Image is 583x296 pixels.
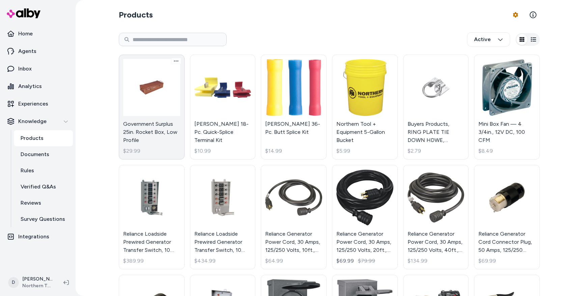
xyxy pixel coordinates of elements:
[18,30,33,38] p: Home
[190,55,256,159] a: Gardner Bender 18-Pc. Quick-Splice Terminal Kit[PERSON_NAME] 18-Pc. Quick-Splice Terminal Kit$10.99
[14,162,73,179] a: Rules
[21,199,41,207] p: Reviews
[3,26,73,42] a: Home
[18,117,47,125] p: Knowledge
[14,146,73,162] a: Documents
[21,215,65,223] p: Survey Questions
[332,55,398,159] a: Northern Tool + Equipment 5-Gallon BucketNorthern Tool + Equipment 5-Gallon Bucket$5.99
[21,183,56,191] p: Verified Q&As
[14,130,73,146] a: Products
[21,167,34,175] p: Rules
[403,165,469,270] a: Reliance Generator Power Cord, 30 Amps, 125/250 Volts, 40ft., Model# PC3040Reliance Generator Pow...
[14,195,73,211] a: Reviews
[18,65,32,73] p: Inbox
[3,113,73,129] button: Knowledge
[3,78,73,94] a: Analytics
[474,165,540,270] a: Reliance Generator Cord Connector Plug, 50 Amps, 125/250 Volts, Model# L550CReliance Generator Co...
[119,9,153,20] h2: Products
[22,283,53,289] span: Northern Tool
[18,100,48,108] p: Experiences
[21,150,49,158] p: Documents
[261,165,327,270] a: Reliance Generator Power Cord, 30 Amps, 125/250 Volts, 10ft., Model# PC3010Reliance Generator Pow...
[4,272,58,293] button: D[PERSON_NAME]Northern Tool
[18,47,36,55] p: Agents
[7,8,40,18] img: alby Logo
[190,165,256,270] a: Reliance Loadside Prewired Generator Transfer Switch, 10 Circuits, 125/250 Volts, 50 Amps, 12,500...
[403,55,469,159] a: Buyers Products, RING PLATE TIE DOWN HDWE, Diameter 1.97 in, Model# B33Buyers Products, RING PLAT...
[14,179,73,195] a: Verified Q&As
[261,55,327,159] a: Gardner Bender 36-Pc. Butt Splice Kit[PERSON_NAME] 36-Pc. Butt Splice Kit$14.99
[18,233,49,241] p: Integrations
[8,277,19,288] span: D
[3,96,73,112] a: Experiences
[21,134,44,142] p: Products
[22,276,53,283] p: [PERSON_NAME]
[3,229,73,245] a: Integrations
[18,82,42,90] p: Analytics
[119,165,185,270] a: Reliance Loadside Prewired Generator Transfer Switch, 10 Circuits, 125/250 Volts, 30 Amps, 7,500 ...
[3,61,73,77] a: Inbox
[467,32,510,47] button: Active
[474,55,540,159] a: Mini Box Fan — 4 3/4in., 12V DC, 100 CFMMini Box Fan — 4 3/4in., 12V DC, 100 CFM$8.49
[332,165,398,270] a: Reliance Generator Power Cord, 30 Amps, 125/250 Volts, 20ft., Model# PC3020Reliance Generator Pow...
[119,55,185,159] a: Government Surplus 25in. Rocket Box, Low ProfileGovernment Surplus 25in. Rocket Box, Low Profile$...
[14,211,73,227] a: Survey Questions
[3,43,73,59] a: Agents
